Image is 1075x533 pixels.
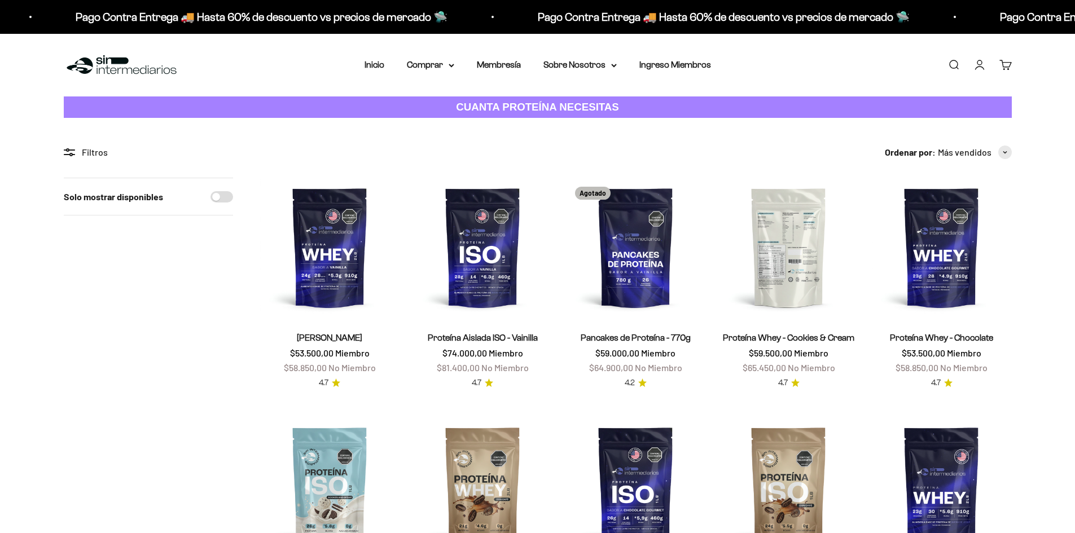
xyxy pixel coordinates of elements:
[543,58,617,72] summary: Sobre Nosotros
[885,145,936,160] span: Ordenar por:
[472,377,481,389] span: 4.7
[64,145,233,160] div: Filtros
[743,362,786,373] span: $65.450,00
[788,362,835,373] span: No Miembro
[319,377,328,389] span: 4.7
[639,60,711,69] a: Ingreso Miembros
[442,347,487,358] span: $74.000,00
[635,362,682,373] span: No Miembro
[778,377,788,389] span: 4.7
[428,333,538,342] a: Proteína Aislada ISO - Vainilla
[938,145,1012,160] button: Más vendidos
[595,347,639,358] span: $59.000,00
[536,8,907,26] p: Pago Contra Entrega 🚚 Hasta 60% de descuento vs precios de mercado 🛸
[472,377,493,389] a: 4.74.7 de 5.0 estrellas
[581,333,691,342] a: Pancakes de Proteína - 770g
[290,347,334,358] span: $53.500,00
[328,362,376,373] span: No Miembro
[719,178,858,317] img: Proteína Whey - Cookies & Cream
[407,58,454,72] summary: Comprar
[456,101,619,113] strong: CUANTA PROTEÍNA NECESITAS
[297,333,362,342] a: [PERSON_NAME]
[64,190,163,204] label: Solo mostrar disponibles
[284,362,327,373] span: $58.850,00
[365,60,384,69] a: Inicio
[481,362,529,373] span: No Miembro
[641,347,675,358] span: Miembro
[938,145,991,160] span: Más vendidos
[319,377,340,389] a: 4.74.7 de 5.0 estrellas
[931,377,941,389] span: 4.7
[890,333,993,342] a: Proteína Whey - Chocolate
[794,347,828,358] span: Miembro
[947,347,981,358] span: Miembro
[931,377,953,389] a: 4.74.7 de 5.0 estrellas
[625,377,647,389] a: 4.24.2 de 5.0 estrellas
[902,347,945,358] span: $53.500,00
[723,333,854,342] a: Proteína Whey - Cookies & Cream
[589,362,633,373] span: $64.900,00
[64,96,1012,118] a: CUANTA PROTEÍNA NECESITAS
[437,362,480,373] span: $81.400,00
[778,377,800,389] a: 4.74.7 de 5.0 estrellas
[477,60,521,69] a: Membresía
[335,347,370,358] span: Miembro
[749,347,792,358] span: $59.500,00
[896,362,938,373] span: $58.850,00
[625,377,635,389] span: 4.2
[73,8,445,26] p: Pago Contra Entrega 🚚 Hasta 60% de descuento vs precios de mercado 🛸
[940,362,988,373] span: No Miembro
[489,347,523,358] span: Miembro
